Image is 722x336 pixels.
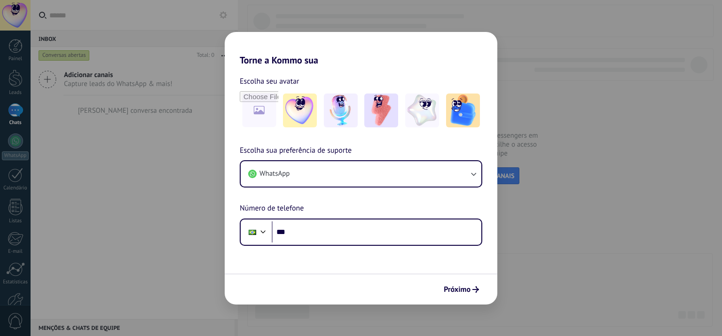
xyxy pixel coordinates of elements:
[259,169,290,179] span: WhatsApp
[446,94,480,127] img: -5.jpeg
[364,94,398,127] img: -3.jpeg
[324,94,358,127] img: -2.jpeg
[240,145,352,157] span: Escolha sua preferência de suporte
[240,203,304,215] span: Número de telefone
[405,94,439,127] img: -4.jpeg
[439,281,483,297] button: Próximo
[241,161,481,187] button: WhatsApp
[444,286,471,293] span: Próximo
[243,222,261,242] div: Brazil: + 55
[283,94,317,127] img: -1.jpeg
[240,75,299,87] span: Escolha seu avatar
[225,32,497,66] h2: Torne a Kommo sua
